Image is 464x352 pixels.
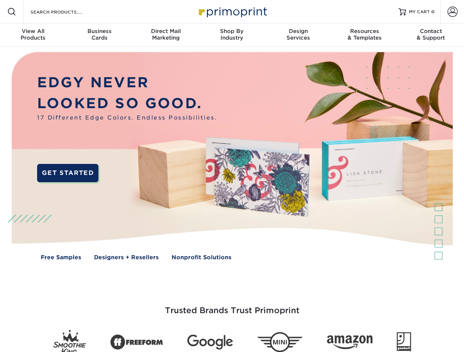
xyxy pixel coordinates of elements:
span: MY CART [409,9,430,15]
img: Primoprint [195,4,269,19]
a: GET STARTED [37,164,98,182]
a: Direct MailMarketing [133,23,199,47]
a: Contact& Support [398,23,464,47]
span: Business [66,28,132,34]
p: EDGY NEVER [37,72,217,93]
div: Cards [66,28,132,41]
span: 0 [431,9,435,14]
div: Industry [199,28,265,41]
span: 17 Different Edge Colors. Endless Possibilities. [37,114,217,122]
a: Nonprofit Solutions [172,253,231,262]
span: Contact [398,28,464,34]
a: Shop ByIndustry [199,23,265,47]
img: Goodwill [397,332,411,352]
p: LOOKED SO GOOD. [37,93,217,114]
img: Amazon [327,335,373,349]
a: Designers + Resellers [94,253,159,262]
img: Google [187,335,233,350]
div: & Support [398,28,464,41]
input: SEARCH PRODUCTS..... [30,7,101,16]
a: BusinessCards [66,23,132,47]
a: Free Samples [41,253,81,262]
span: Design [265,28,331,34]
div: Services [265,28,331,41]
a: Resources& Templates [331,23,398,47]
h3: Trusted Brands Trust Primoprint [17,288,447,324]
a: DesignServices [265,23,331,47]
div: & Templates [331,28,398,41]
div: Marketing [133,28,199,41]
span: Direct Mail [133,28,199,34]
span: Shop By [199,28,265,34]
span: Resources [331,28,398,34]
